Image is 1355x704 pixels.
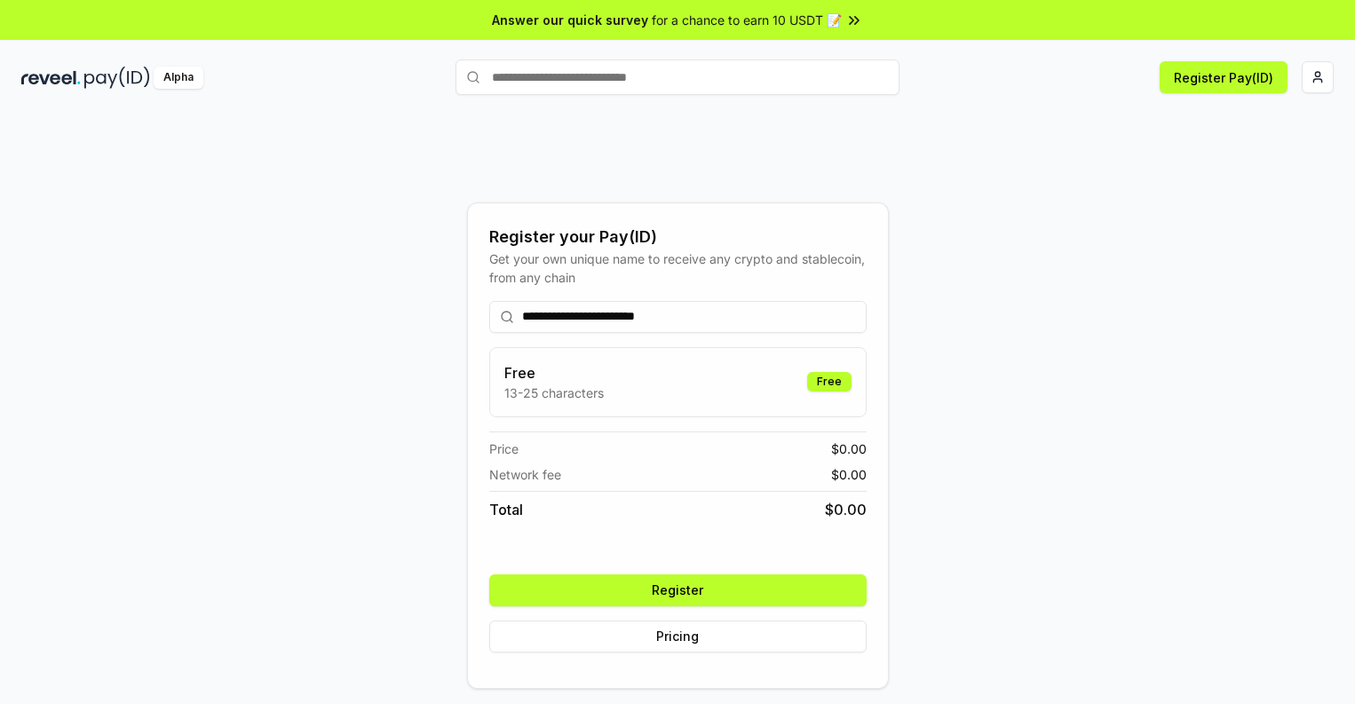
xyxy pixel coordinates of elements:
[504,384,604,402] p: 13-25 characters
[489,499,523,520] span: Total
[84,67,150,89] img: pay_id
[21,67,81,89] img: reveel_dark
[652,11,842,29] span: for a chance to earn 10 USDT 📝
[825,499,867,520] span: $ 0.00
[492,11,648,29] span: Answer our quick survey
[831,439,867,458] span: $ 0.00
[489,465,561,484] span: Network fee
[489,439,519,458] span: Price
[504,362,604,384] h3: Free
[1160,61,1288,93] button: Register Pay(ID)
[831,465,867,484] span: $ 0.00
[489,574,867,606] button: Register
[807,372,852,392] div: Free
[489,225,867,249] div: Register your Pay(ID)
[154,67,203,89] div: Alpha
[489,249,867,287] div: Get your own unique name to receive any crypto and stablecoin, from any chain
[489,621,867,653] button: Pricing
